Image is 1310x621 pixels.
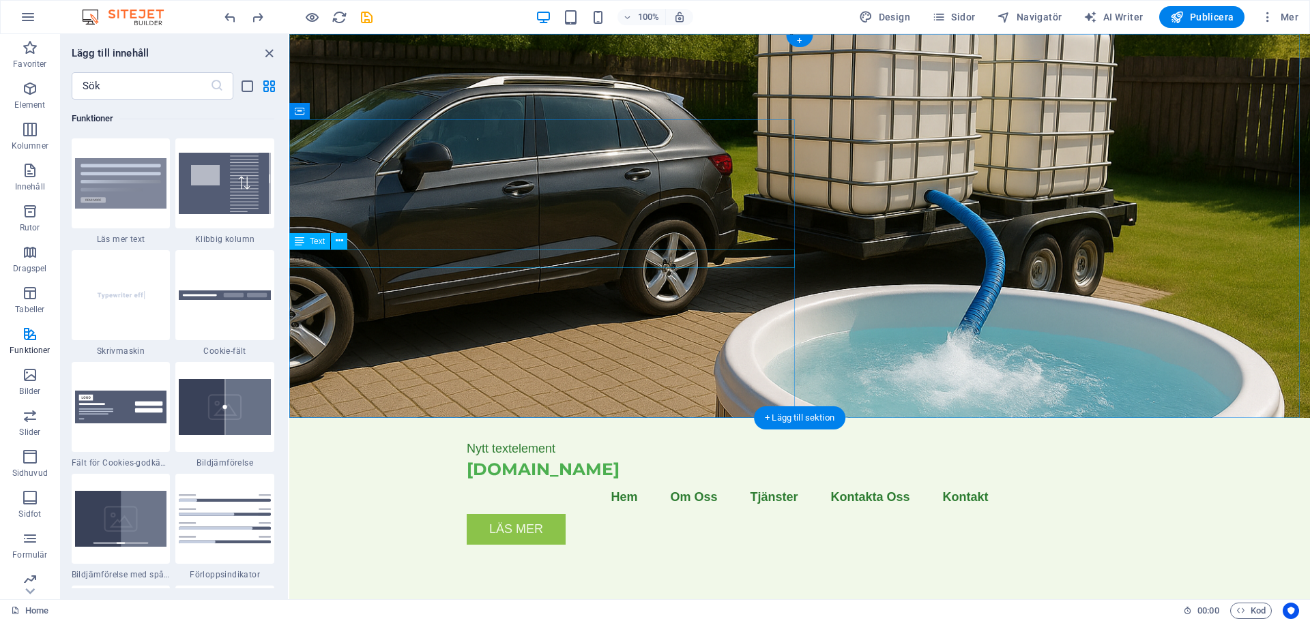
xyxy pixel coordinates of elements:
p: Dragspel [13,263,46,274]
button: redo [249,9,265,25]
span: Cookie-fält [175,346,274,357]
img: progress-bar.svg [179,494,271,543]
button: Mer [1255,6,1304,28]
span: Mer [1261,10,1298,24]
button: Sidor [927,6,980,28]
p: Funktioner [10,345,50,356]
span: Publicera [1170,10,1234,24]
div: Cookie-fält [175,250,274,357]
button: 100% [617,9,666,25]
button: Navigatör [991,6,1067,28]
div: Fält för Cookies-godkännande [72,362,171,468]
span: AI Writer [1083,10,1143,24]
img: Read_More_Thumbnail.svg [75,158,167,209]
span: 00 00 [1197,603,1219,619]
button: save [358,9,375,25]
p: Formulär [12,549,47,560]
button: reload [331,9,347,25]
h6: 100% [638,9,660,25]
span: Design [859,10,910,24]
button: list-view [239,78,255,94]
p: Innehåll [15,181,45,192]
button: undo [222,9,238,25]
p: Kolumner [12,140,48,151]
button: close panel [261,45,277,61]
div: Design (Ctrl+Alt+Y) [854,6,916,28]
div: + [786,35,813,47]
button: AI Writer [1078,6,1148,28]
img: cookie-consent-baner.svg [75,391,167,423]
span: Bildjämförelse [175,457,274,468]
button: grid-view [261,78,277,94]
p: Tabeller [15,304,44,315]
div: + Lägg till sektion [754,406,845,429]
img: image-comparison-with-progress.svg [75,491,167,546]
span: Navigatör [997,10,1062,24]
div: Förloppsindikator [175,474,274,580]
i: Ångra: Lägg till element (Ctrl+Z) [222,10,238,25]
input: Sök [72,72,210,100]
img: Typewritereffect_thumbnail.svg [75,264,167,326]
button: Design [854,6,916,28]
span: : [1207,605,1209,616]
h6: Funktioner [72,110,274,127]
span: Fält för Cookies-godkännande [72,457,171,468]
div: Skrivmaskin [72,250,171,357]
p: Bilder [19,386,40,397]
i: Gör om: Lägg till element (Ctrl+Y, ⌘+Y) [250,10,265,25]
img: Editor Logo [78,9,181,25]
img: cookie-info.svg [179,290,271,300]
p: Sidhuvud [12,468,48,479]
p: Rutor [20,222,40,233]
button: Usercentrics [1283,603,1299,619]
h6: Lägg till innehåll [72,45,149,61]
i: Spara (Ctrl+S) [359,10,375,25]
p: Slider [19,427,40,438]
h6: Sessionstid [1183,603,1219,619]
button: Publicera [1159,6,1244,28]
div: Bildjämförelse med spårning [72,474,171,580]
p: Favoriter [13,59,46,70]
img: image-comparison.svg [179,379,271,434]
a: Klicka för att avbryta val. Dubbelklicka för att öppna sidor [11,603,48,619]
span: Bildjämförelse med spårning [72,569,171,580]
span: Klibbig kolumn [175,234,274,245]
span: Text [310,237,325,245]
img: StickyColumn.svg [179,153,271,214]
i: Justera zoomnivån automatiskt vid storleksändring för att passa vald enhet. [673,11,686,23]
div: Läs mer text [72,138,171,245]
p: Sidfot [18,509,41,519]
div: Klibbig kolumn [175,138,274,245]
i: Uppdatera sida [332,10,347,25]
button: Kod [1230,603,1272,619]
span: Förloppsindikator [175,569,274,580]
span: Läs mer text [72,234,171,245]
span: Kod [1236,603,1266,619]
p: Element [14,100,45,110]
div: Bildjämförelse [175,362,274,468]
span: Sidor [932,10,975,24]
span: Skrivmaskin [72,346,171,357]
